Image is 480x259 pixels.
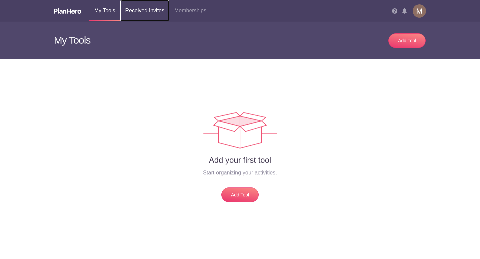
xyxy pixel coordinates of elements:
[54,22,235,59] h3: My Tools
[413,4,426,18] img: Acg8oclq3 b3zy7 7lp6j9r8f2cpxcnvablah7unudoydeakeeqxoa s96 c?1759512199
[395,37,419,44] div: Add Tool
[54,168,426,176] h4: Start organizing your activities.
[392,8,397,14] img: Help icon
[402,8,407,14] img: Notifications
[203,112,277,148] img: Tools empty
[388,33,426,48] a: Add Tool
[221,187,259,202] a: Add Tool
[54,8,81,14] img: Logo white planhero
[54,155,426,165] h2: Add your first tool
